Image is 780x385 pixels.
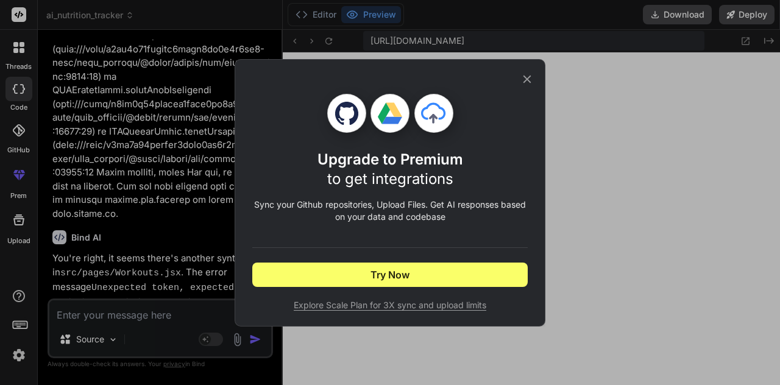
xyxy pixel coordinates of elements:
[252,263,528,287] button: Try Now
[252,199,528,223] p: Sync your Github repositories, Upload Files. Get AI responses based on your data and codebase
[370,267,409,282] span: Try Now
[317,150,463,189] h1: Upgrade to Premium
[327,170,453,188] span: to get integrations
[252,299,528,311] span: Explore Scale Plan for 3X sync and upload limits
